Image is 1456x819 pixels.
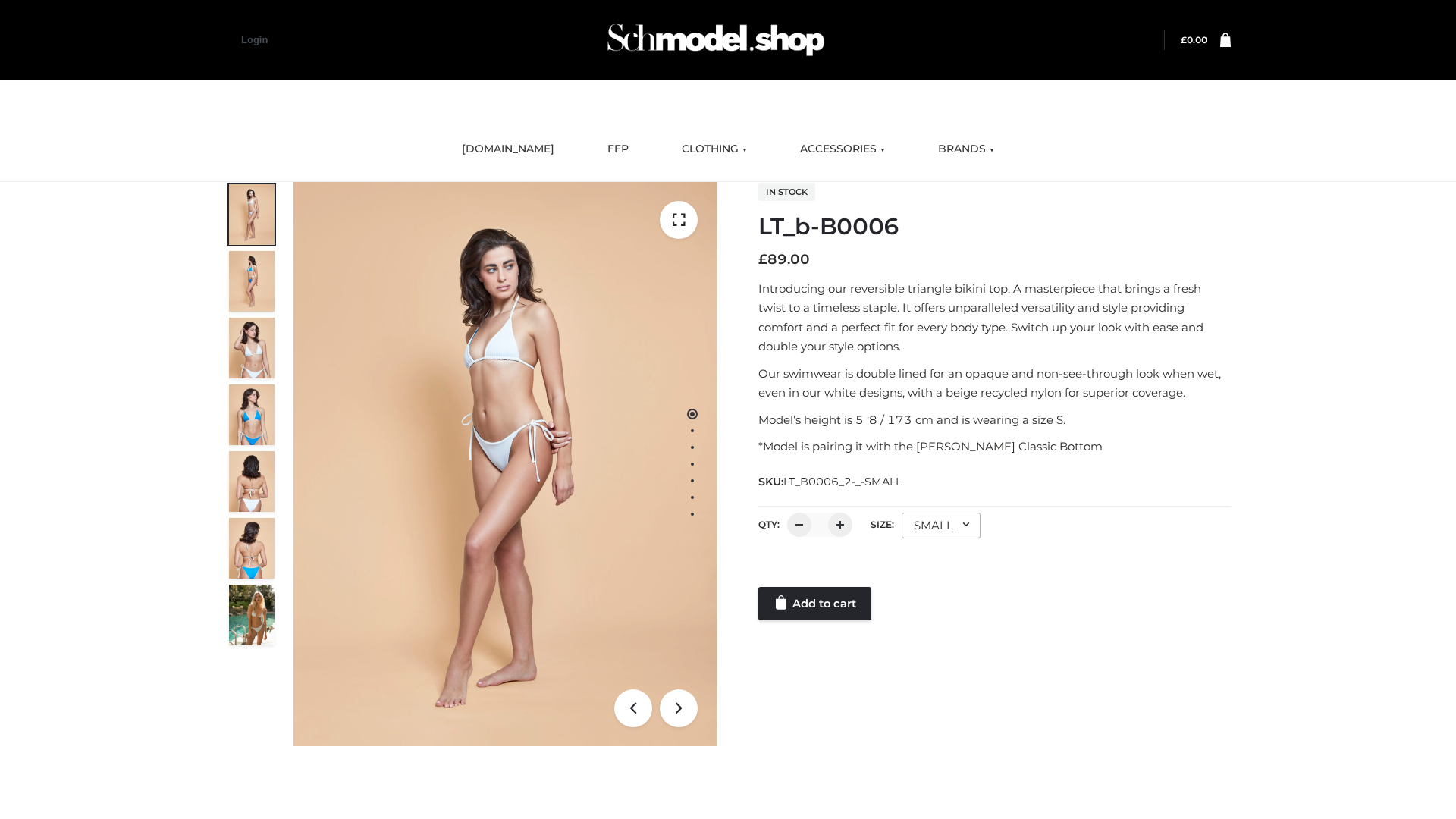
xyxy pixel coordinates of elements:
[758,410,1231,430] p: Model’s height is 5 ‘8 / 173 cm and is wearing a size S.
[1181,34,1187,45] span: £
[293,182,717,746] img: ArielClassicBikiniTop_CloudNine_AzureSky_OW114ECO_1
[758,364,1231,403] p: Our swimwear is double lined for an opaque and non-see-through look when wet, even in our white d...
[596,133,640,166] a: FFP
[758,251,767,268] span: £
[229,384,275,445] img: ArielClassicBikiniTop_CloudNine_AzureSky_OW114ECO_4-scaled.jpg
[783,475,902,488] span: LT_B0006_2-_-SMALL
[927,133,1006,166] a: BRANDS
[229,251,275,312] img: ArielClassicBikiniTop_CloudNine_AzureSky_OW114ECO_2-scaled.jpg
[229,318,275,378] img: ArielClassicBikiniTop_CloudNine_AzureSky_OW114ECO_3-scaled.jpg
[758,437,1231,457] p: *Model is pairing it with the [PERSON_NAME] Classic Bottom
[758,213,1231,240] h1: LT_b-B0006
[1181,34,1207,45] bdi: 0.00
[229,518,275,579] img: ArielClassicBikiniTop_CloudNine_AzureSky_OW114ECO_8-scaled.jpg
[789,133,896,166] a: ACCESSORIES
[229,184,275,245] img: ArielClassicBikiniTop_CloudNine_AzureSky_OW114ECO_1-scaled.jpg
[1181,34,1207,45] a: £0.00
[670,133,758,166] a: CLOTHING
[758,587,871,620] a: Add to cart
[758,279,1231,356] p: Introducing our reversible triangle bikini top. A masterpiece that brings a fresh twist to a time...
[902,513,981,538] div: SMALL
[450,133,566,166] a: [DOMAIN_NAME]
[229,585,275,645] img: Arieltop_CloudNine_AzureSky2.jpg
[602,10,830,70] img: Schmodel Admin 964
[758,472,903,491] span: SKU:
[229,451,275,512] img: ArielClassicBikiniTop_CloudNine_AzureSky_OW114ECO_7-scaled.jpg
[758,519,780,530] label: QTY:
[758,251,810,268] bdi: 89.00
[871,519,894,530] label: Size:
[241,34,268,45] a: Login
[758,183,815,201] span: In stock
